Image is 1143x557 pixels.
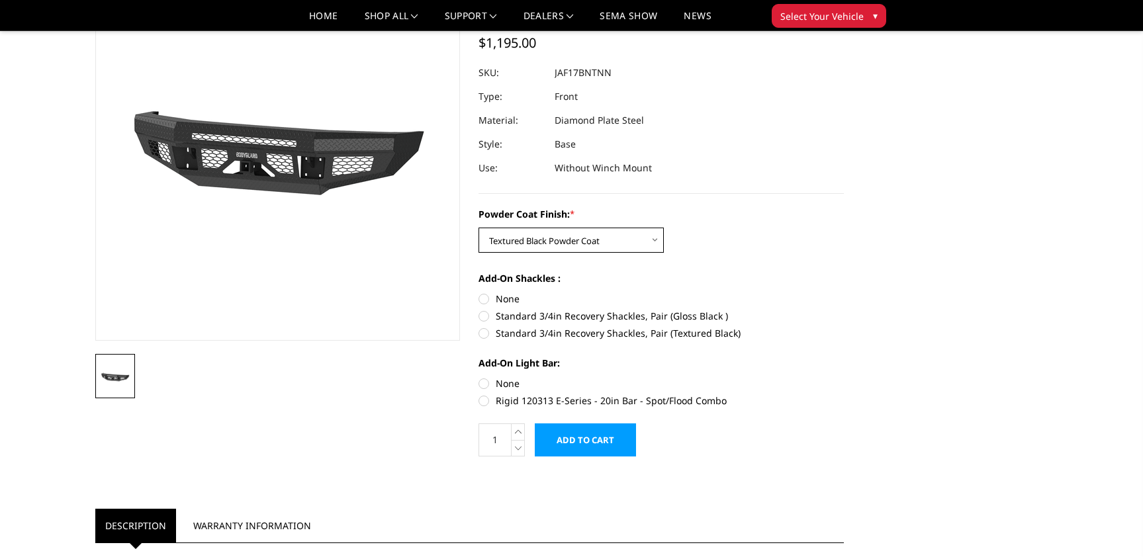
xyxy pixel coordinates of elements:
[535,423,636,456] input: Add to Cart
[479,356,844,370] label: Add-On Light Bar:
[479,108,545,132] dt: Material:
[309,11,338,30] a: Home
[365,11,418,30] a: shop all
[479,207,844,221] label: Powder Coat Finish:
[524,11,574,30] a: Dealers
[183,509,321,542] a: Warranty Information
[1077,493,1143,557] iframe: Chat Widget
[479,309,844,323] label: Standard 3/4in Recovery Shackles, Pair (Gloss Black )
[555,108,644,132] dd: Diamond Plate Steel
[479,85,545,108] dt: Type:
[479,61,545,85] dt: SKU:
[555,85,578,108] dd: Front
[772,4,886,28] button: Select Your Vehicle
[479,271,844,285] label: Add-On Shackles :
[555,132,576,156] dd: Base
[479,326,844,340] label: Standard 3/4in Recovery Shackles, Pair (Textured Black)
[600,11,657,30] a: SEMA Show
[479,292,844,306] label: None
[684,11,711,30] a: News
[479,34,536,52] span: $1,195.00
[479,132,545,156] dt: Style:
[479,376,844,390] label: None
[479,156,545,180] dt: Use:
[99,367,131,385] img: 2017-2022 Ford F250-350 - FT Series - Base Front Bumper
[873,9,878,22] span: ▾
[445,11,497,30] a: Support
[95,509,176,542] a: Description
[479,394,844,407] label: Rigid 120313 E-Series - 20in Bar - Spot/Flood Combo
[780,9,864,23] span: Select Your Vehicle
[555,61,612,85] dd: JAF17BNTNN
[555,156,652,180] dd: Without Winch Mount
